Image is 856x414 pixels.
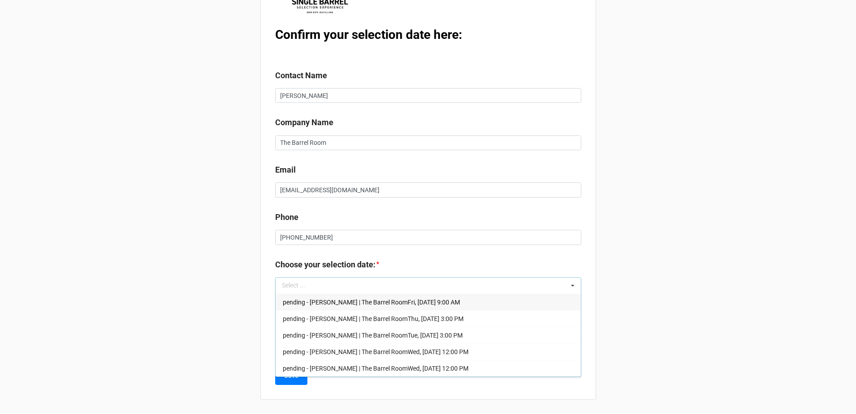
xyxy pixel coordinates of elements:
label: Phone [275,211,298,224]
span: pending - [PERSON_NAME] | The Barrel RoomThu, [DATE] 3:00 PM [283,315,464,322]
b: Confirm your selection date here: [275,27,462,42]
span: pending - [PERSON_NAME] | The Barrel RoomTue, [DATE] 3:00 PM [283,332,463,339]
label: Choose your selection date: [275,258,375,271]
span: pending - [PERSON_NAME] | The Barrel RoomWed, [DATE] 12:00 PM [283,365,468,372]
span: pending - [PERSON_NAME] | The Barrel RoomWed, [DATE] 12:00 PM [283,348,468,355]
label: Email [275,164,296,176]
span: pending - [PERSON_NAME] | The Barrel RoomFri, [DATE] 9:00 AM [283,299,460,306]
label: Contact Name [275,69,327,82]
label: Company Name [275,116,333,129]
